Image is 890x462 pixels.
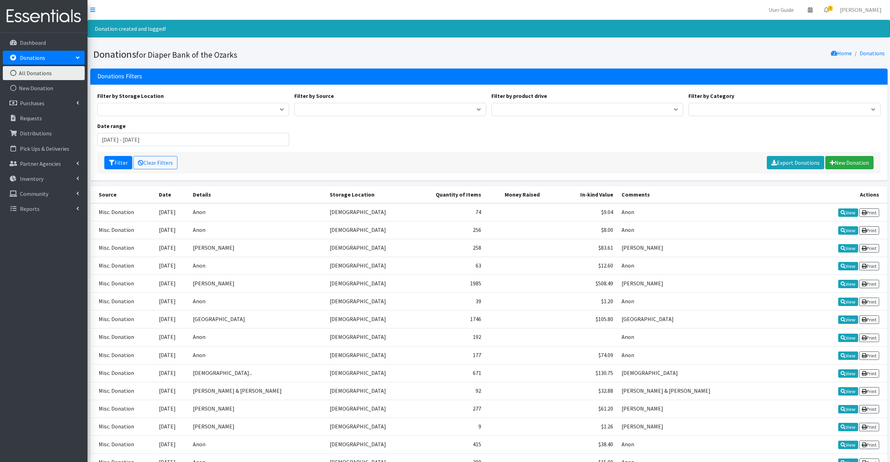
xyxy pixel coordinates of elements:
[325,436,413,454] td: [DEMOGRAPHIC_DATA]
[815,186,888,203] th: Actions
[93,48,486,61] h1: Donations
[413,418,485,435] td: 9
[325,186,413,203] th: Storage Location
[155,293,189,311] td: [DATE]
[413,221,485,239] td: 256
[189,221,325,239] td: Anon
[155,436,189,454] td: [DATE]
[325,239,413,257] td: [DEMOGRAPHIC_DATA]
[544,293,617,311] td: $1.20
[859,280,879,288] a: Print
[413,346,485,364] td: 177
[325,293,413,311] td: [DEMOGRAPHIC_DATA]
[189,239,325,257] td: [PERSON_NAME]
[3,187,85,201] a: Community
[20,175,43,182] p: Inventory
[189,203,325,221] td: Anon
[325,400,413,418] td: [DEMOGRAPHIC_DATA]
[413,186,485,203] th: Quantity of Items
[838,387,858,396] a: View
[189,400,325,418] td: [PERSON_NAME]
[155,418,189,435] td: [DATE]
[544,221,617,239] td: $8.00
[133,156,177,169] a: Clear Filters
[189,293,325,311] td: Anon
[189,257,325,275] td: Anon
[617,275,815,293] td: [PERSON_NAME]
[544,239,617,257] td: $83.61
[155,382,189,400] td: [DATE]
[90,221,155,239] td: Misc. Donation
[544,203,617,221] td: $9.04
[617,328,815,346] td: Anon
[90,186,155,203] th: Source
[544,186,617,203] th: In-kind Value
[20,100,44,107] p: Purchases
[544,400,617,418] td: $61.20
[617,382,815,400] td: [PERSON_NAME] & [PERSON_NAME]
[155,275,189,293] td: [DATE]
[859,387,879,396] a: Print
[325,275,413,293] td: [DEMOGRAPHIC_DATA]
[189,328,325,346] td: Anon
[617,203,815,221] td: Anon
[3,51,85,65] a: Donations
[90,346,155,364] td: Misc. Donation
[155,400,189,418] td: [DATE]
[189,364,325,382] td: [DEMOGRAPHIC_DATA]...
[90,257,155,275] td: Misc. Donation
[325,221,413,239] td: [DEMOGRAPHIC_DATA]
[90,418,155,435] td: Misc. Donation
[859,351,879,360] a: Print
[90,239,155,257] td: Misc. Donation
[838,315,858,324] a: View
[617,400,815,418] td: [PERSON_NAME]
[825,156,874,169] a: New Donation
[413,311,485,328] td: 1746
[97,92,164,100] label: Filter by Storage Location
[413,239,485,257] td: 258
[617,186,815,203] th: Comments
[544,275,617,293] td: $508.49
[838,423,858,431] a: View
[838,334,858,342] a: View
[413,400,485,418] td: 277
[3,126,85,140] a: Distributions
[860,50,885,57] a: Donations
[838,369,858,378] a: View
[325,364,413,382] td: [DEMOGRAPHIC_DATA]
[859,226,879,235] a: Print
[20,145,69,152] p: Pick Ups & Deliveries
[20,160,61,167] p: Partner Agencies
[838,405,858,413] a: View
[155,328,189,346] td: [DATE]
[859,405,879,413] a: Print
[859,298,879,306] a: Print
[189,275,325,293] td: [PERSON_NAME]
[838,441,858,449] a: View
[617,257,815,275] td: Anon
[189,382,325,400] td: [PERSON_NAME] & [PERSON_NAME]
[3,5,85,28] img: HumanEssentials
[294,92,334,100] label: Filter by Source
[325,382,413,400] td: [DEMOGRAPHIC_DATA]
[155,346,189,364] td: [DATE]
[834,3,887,17] a: [PERSON_NAME]
[90,275,155,293] td: Misc. Donation
[90,293,155,311] td: Misc. Donation
[3,66,85,80] a: All Donations
[688,92,734,100] label: Filter by Category
[544,436,617,454] td: $38.40
[189,418,325,435] td: [PERSON_NAME]
[544,364,617,382] td: $130.75
[90,436,155,454] td: Misc. Donation
[136,50,237,60] small: for Diaper Bank of the Ozarks
[3,111,85,125] a: Requests
[544,346,617,364] td: $74.09
[90,328,155,346] td: Misc. Donation
[617,293,815,311] td: Anon
[413,203,485,221] td: 74
[617,311,815,328] td: [GEOGRAPHIC_DATA]
[155,186,189,203] th: Date
[617,418,815,435] td: [PERSON_NAME]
